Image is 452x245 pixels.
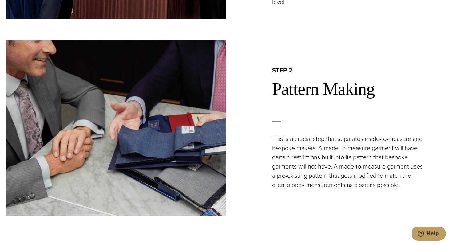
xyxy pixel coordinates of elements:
h2: Pattern Making [272,79,446,99]
h2: step 2 [272,66,446,74]
p: This is a crucial step that separates made-to-measure and bespoke makers. A made-to-measure garme... [272,134,425,189]
iframe: Opens a widget where you can chat to one of our agents [412,227,446,242]
img: Salesman showing a client fabric swatches from a Holland & Sherry book [6,40,226,216]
